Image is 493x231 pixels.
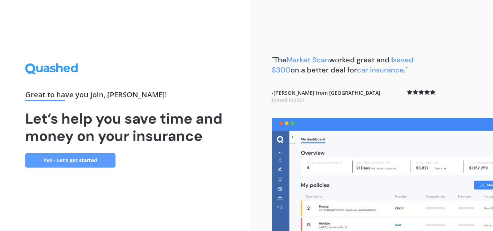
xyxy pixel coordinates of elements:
span: Joined in 2021 [272,97,305,103]
span: car insurance [357,65,404,75]
span: saved $300 [272,55,414,75]
b: "The worked great and I on a better deal for ." [272,55,414,75]
img: dashboard.webp [272,118,493,231]
span: Market Scan [287,55,329,65]
b: - [PERSON_NAME] from [GEOGRAPHIC_DATA] [272,89,380,103]
div: Great to have you join , [PERSON_NAME] ! [25,91,225,101]
h1: Let’s help you save time and money on your insurance [25,110,225,145]
a: Yes - Let’s get started [25,153,115,168]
